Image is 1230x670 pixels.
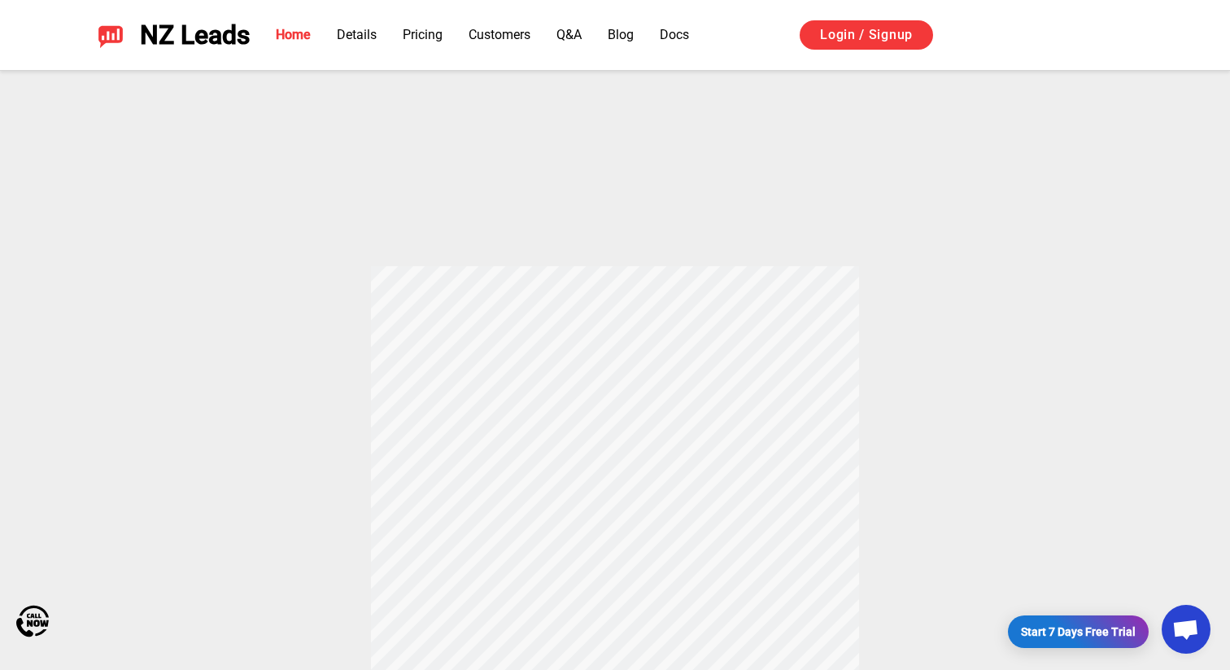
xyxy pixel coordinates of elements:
[403,27,443,42] a: Pricing
[1008,615,1149,648] a: Start 7 Days Free Trial
[660,27,689,42] a: Docs
[98,22,124,48] img: NZ Leads logo
[140,20,250,50] span: NZ Leads
[469,27,530,42] a: Customers
[608,27,634,42] a: Blog
[1162,605,1210,654] div: Open chat
[337,27,377,42] a: Details
[556,27,582,42] a: Q&A
[800,20,933,50] a: Login / Signup
[276,27,311,42] a: Home
[16,605,49,637] img: Call Now
[949,18,1154,54] iframe: Sign in with Google Button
